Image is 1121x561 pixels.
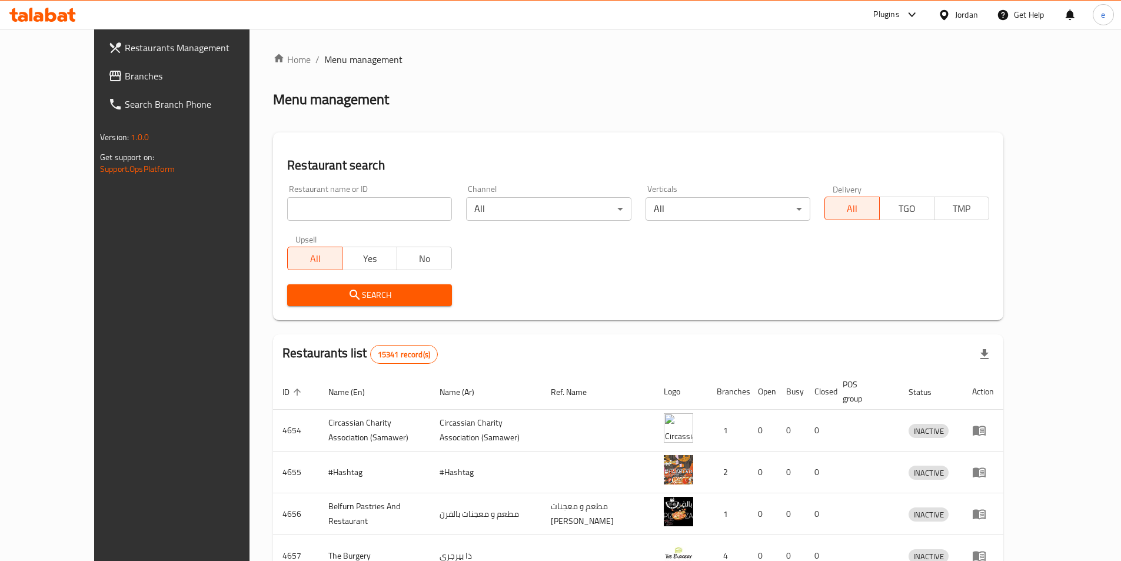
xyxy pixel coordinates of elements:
span: All [292,250,338,267]
div: All [466,197,631,221]
span: e [1101,8,1105,21]
td: 0 [749,493,777,535]
button: All [824,197,880,220]
button: Search [287,284,452,306]
th: Busy [777,374,805,410]
td: 4654 [273,410,319,452]
span: ID [282,385,305,399]
td: Belfurn Pastries And Restaurant [319,493,430,535]
span: 1.0.0 [131,130,149,145]
span: Name (En) [328,385,380,399]
span: Search Branch Phone [125,97,272,111]
td: ​Circassian ​Charity ​Association​ (Samawer) [430,410,541,452]
div: Plugins [873,8,899,22]
td: 0 [749,452,777,493]
nav: breadcrumb [273,52,1003,67]
span: No [402,250,447,267]
td: 0 [805,493,833,535]
td: 4656 [273,493,319,535]
h2: Menu management [273,90,389,109]
span: Name (Ar) [440,385,490,399]
td: 0 [805,410,833,452]
th: Open [749,374,777,410]
span: Status [909,385,947,399]
td: 0 [777,493,805,535]
span: Search [297,288,443,303]
span: Restaurants Management [125,41,272,55]
span: Branches [125,69,272,83]
h2: Restaurant search [287,157,989,174]
td: 1 [707,493,749,535]
a: Restaurants Management [99,34,281,62]
span: TGO [884,200,930,217]
img: Belfurn Pastries And Restaurant [664,497,693,526]
span: Ref. Name [551,385,602,399]
span: TMP [939,200,984,217]
td: #Hashtag [430,452,541,493]
td: 4655 [273,452,319,493]
td: 1 [707,410,749,452]
a: Home [273,52,311,67]
td: مطعم و معجنات [PERSON_NAME] [541,493,654,535]
th: Logo [654,374,707,410]
span: INACTIVE [909,466,949,480]
span: All [830,200,875,217]
span: Menu management [324,52,403,67]
th: Action [963,374,1003,410]
div: Menu [972,423,994,437]
td: 0 [805,452,833,493]
button: Yes [342,247,397,270]
a: Support.OpsPlatform [100,161,175,177]
div: All [646,197,810,221]
td: 0 [749,410,777,452]
a: Branches [99,62,281,90]
span: Get support on: [100,150,154,165]
div: Menu [972,507,994,521]
span: POS group [843,377,885,406]
img: #Hashtag [664,455,693,484]
button: No [397,247,452,270]
button: All [287,247,342,270]
td: ​Circassian ​Charity ​Association​ (Samawer) [319,410,430,452]
div: Total records count [370,345,438,364]
td: 2 [707,452,749,493]
button: TMP [934,197,989,220]
button: TGO [879,197,934,220]
span: Yes [347,250,392,267]
th: Closed [805,374,833,410]
div: INACTIVE [909,507,949,522]
img: ​Circassian ​Charity ​Association​ (Samawer) [664,413,693,443]
td: #Hashtag [319,452,430,493]
span: INACTIVE [909,508,949,522]
label: Delivery [833,185,862,193]
td: مطعم و معجنات بالفرن [430,493,541,535]
span: 15341 record(s) [371,349,437,360]
div: Menu [972,465,994,479]
div: Export file [970,340,999,369]
input: Search for restaurant name or ID.. [287,197,452,221]
span: Version: [100,130,129,145]
th: Branches [707,374,749,410]
td: 0 [777,410,805,452]
li: / [315,52,320,67]
label: Upsell [295,235,317,243]
a: Search Branch Phone [99,90,281,118]
span: INACTIVE [909,424,949,438]
td: 0 [777,452,805,493]
div: Jordan [955,8,978,21]
h2: Restaurants list [282,344,438,364]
